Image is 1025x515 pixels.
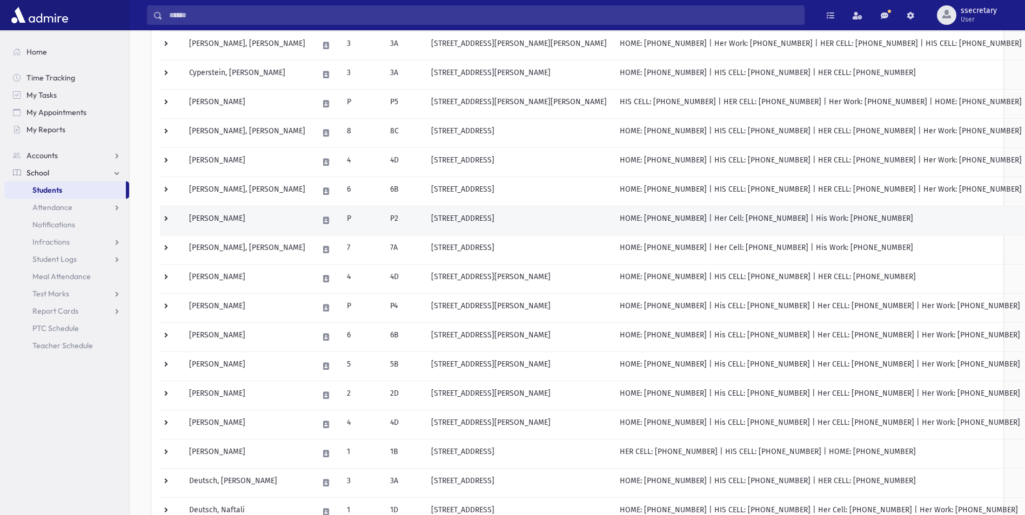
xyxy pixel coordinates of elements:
[340,31,384,60] td: 3
[26,73,75,83] span: Time Tracking
[4,216,129,233] a: Notifications
[32,306,78,316] span: Report Cards
[32,341,93,350] span: Teacher Schedule
[425,89,613,118] td: [STREET_ADDRESS][PERSON_NAME][PERSON_NAME]
[32,254,77,264] span: Student Logs
[384,89,425,118] td: P5
[425,381,613,410] td: [STREET_ADDRESS][PERSON_NAME]
[425,351,613,381] td: [STREET_ADDRESS][PERSON_NAME]
[32,202,72,212] span: Attendance
[4,268,129,285] a: Meal Attendance
[340,439,384,468] td: 1
[384,147,425,177] td: 4D
[26,90,57,100] span: My Tasks
[384,410,425,439] td: 4D
[183,322,312,351] td: [PERSON_NAME]
[384,468,425,497] td: 3A
[26,47,47,57] span: Home
[183,410,312,439] td: [PERSON_NAME]
[340,147,384,177] td: 4
[340,118,384,147] td: 8
[183,118,312,147] td: [PERSON_NAME], [PERSON_NAME]
[425,264,613,293] td: [STREET_ADDRESS][PERSON_NAME]
[384,293,425,322] td: P4
[32,323,79,333] span: PTC Schedule
[4,86,129,104] a: My Tasks
[425,468,613,497] td: [STREET_ADDRESS]
[384,264,425,293] td: 4D
[425,147,613,177] td: [STREET_ADDRESS]
[425,31,613,60] td: [STREET_ADDRESS][PERSON_NAME][PERSON_NAME]
[183,293,312,322] td: [PERSON_NAME]
[340,293,384,322] td: P
[32,237,70,247] span: Infractions
[183,206,312,235] td: [PERSON_NAME]
[4,43,129,60] a: Home
[26,168,49,178] span: School
[384,235,425,264] td: 7A
[183,31,312,60] td: [PERSON_NAME], [PERSON_NAME]
[384,381,425,410] td: 2D
[340,264,384,293] td: 4
[26,151,58,160] span: Accounts
[4,337,129,354] a: Teacher Schedule
[425,177,613,206] td: [STREET_ADDRESS]
[340,468,384,497] td: 3
[425,293,613,322] td: [STREET_ADDRESS][PERSON_NAME]
[384,322,425,351] td: 6B
[340,351,384,381] td: 5
[26,107,86,117] span: My Appointments
[425,439,613,468] td: [STREET_ADDRESS]
[26,125,65,134] span: My Reports
[183,60,312,89] td: Cyperstein, [PERSON_NAME]
[425,118,613,147] td: [STREET_ADDRESS]
[425,60,613,89] td: [STREET_ADDRESS][PERSON_NAME]
[163,5,804,25] input: Search
[340,381,384,410] td: 2
[183,89,312,118] td: [PERSON_NAME]
[9,4,71,26] img: AdmirePro
[183,147,312,177] td: [PERSON_NAME]
[4,104,129,121] a: My Appointments
[4,69,129,86] a: Time Tracking
[961,15,997,24] span: User
[32,289,69,299] span: Test Marks
[183,351,312,381] td: [PERSON_NAME]
[4,285,129,302] a: Test Marks
[32,185,62,195] span: Students
[340,89,384,118] td: P
[425,206,613,235] td: [STREET_ADDRESS]
[183,381,312,410] td: [PERSON_NAME]
[32,272,91,281] span: Meal Attendance
[4,199,129,216] a: Attendance
[340,206,384,235] td: P
[425,410,613,439] td: [STREET_ADDRESS][PERSON_NAME]
[4,121,129,138] a: My Reports
[32,220,75,229] span: Notifications
[4,250,129,268] a: Student Logs
[384,177,425,206] td: 6B
[425,235,613,264] td: [STREET_ADDRESS]
[384,351,425,381] td: 5B
[961,6,997,15] span: ssecretary
[183,177,312,206] td: [PERSON_NAME], [PERSON_NAME]
[384,206,425,235] td: P2
[384,31,425,60] td: 3A
[183,235,312,264] td: [PERSON_NAME], [PERSON_NAME]
[384,60,425,89] td: 3A
[183,439,312,468] td: [PERSON_NAME]
[4,164,129,181] a: School
[4,181,126,199] a: Students
[425,322,613,351] td: [STREET_ADDRESS][PERSON_NAME]
[4,147,129,164] a: Accounts
[384,439,425,468] td: 1B
[4,320,129,337] a: PTC Schedule
[4,302,129,320] a: Report Cards
[340,410,384,439] td: 4
[340,235,384,264] td: 7
[340,322,384,351] td: 6
[340,177,384,206] td: 6
[384,118,425,147] td: 8C
[183,468,312,497] td: Deutsch, [PERSON_NAME]
[4,233,129,250] a: Infractions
